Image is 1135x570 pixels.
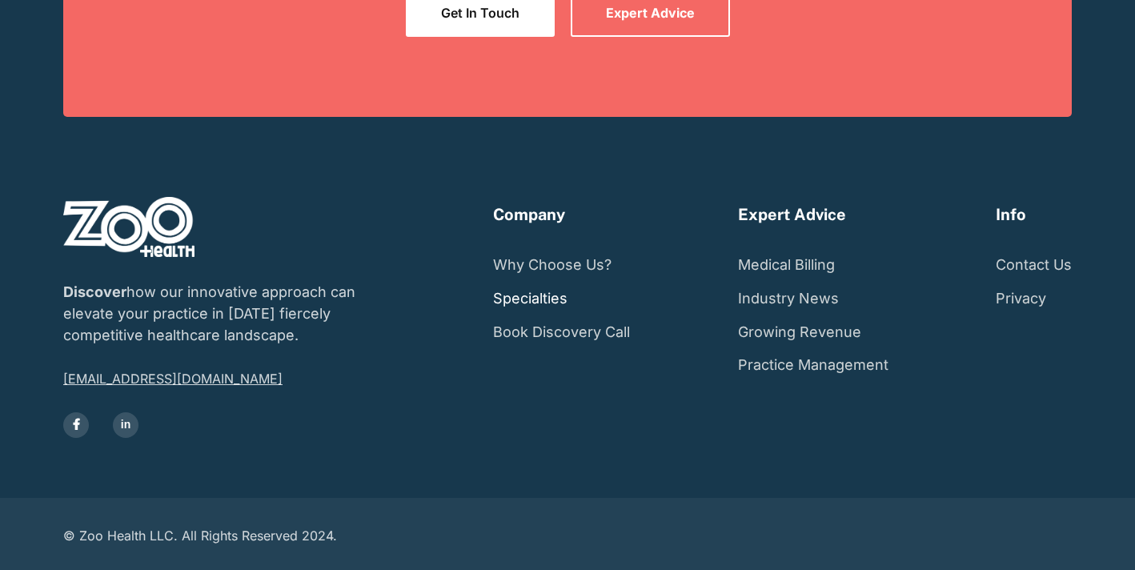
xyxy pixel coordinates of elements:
a: Practice Management [738,348,888,382]
a:  [63,412,89,438]
p: how our innovative approach can elevate your practice in [DATE] fiercely competitive healthcare l... [63,281,386,346]
h6: Company [493,205,565,224]
a: Book Discovery Call [493,315,630,349]
a: Why Choose Us? [493,248,612,282]
strong: Discover [63,283,126,300]
a: Specialties [493,282,567,315]
a: Growing Revenue [738,315,861,349]
a: Industry News [738,282,839,315]
a: Medical Billing [738,248,835,282]
a: Contact Us [996,248,1072,282]
a: in [113,412,138,438]
a: [EMAIL_ADDRESS][DOMAIN_NAME] [63,370,283,387]
a: Privacy [996,282,1046,315]
h6: Expert Advice [738,205,846,224]
h6: Info [996,205,1026,224]
div: © Zoo Health LLC. All Rights Reserved 2024. [63,526,567,546]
